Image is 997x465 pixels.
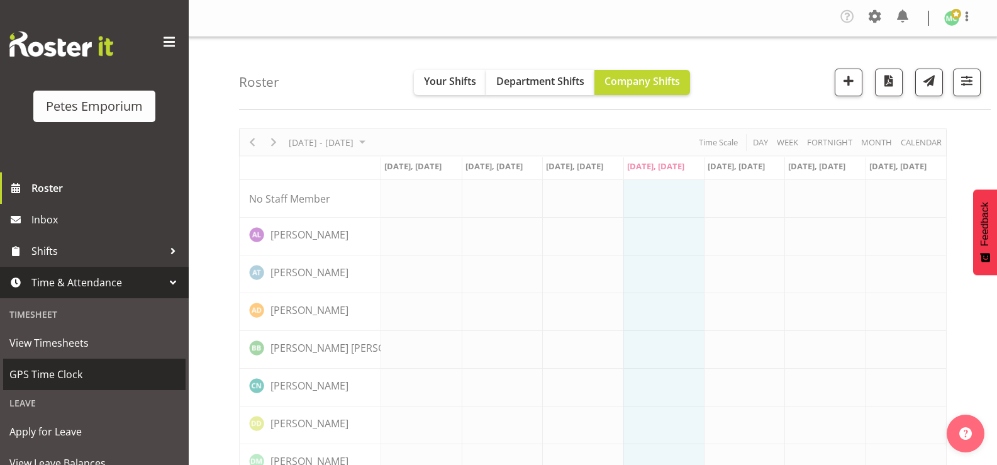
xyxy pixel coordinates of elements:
[31,242,164,261] span: Shifts
[9,333,179,352] span: View Timesheets
[973,189,997,275] button: Feedback - Show survey
[486,70,594,95] button: Department Shifts
[944,11,959,26] img: melissa-cowen2635.jpg
[953,69,981,96] button: Filter Shifts
[31,179,182,198] span: Roster
[46,97,143,116] div: Petes Emporium
[604,74,680,88] span: Company Shifts
[424,74,476,88] span: Your Shifts
[414,70,486,95] button: Your Shifts
[9,31,113,57] img: Rosterit website logo
[594,70,690,95] button: Company Shifts
[3,359,186,390] a: GPS Time Clock
[979,202,991,246] span: Feedback
[835,69,862,96] button: Add a new shift
[9,365,179,384] span: GPS Time Clock
[3,390,186,416] div: Leave
[31,210,182,229] span: Inbox
[3,327,186,359] a: View Timesheets
[3,301,186,327] div: Timesheet
[915,69,943,96] button: Send a list of all shifts for the selected filtered period to all rostered employees.
[31,273,164,292] span: Time & Attendance
[239,75,279,89] h4: Roster
[3,416,186,447] a: Apply for Leave
[496,74,584,88] span: Department Shifts
[9,422,179,441] span: Apply for Leave
[959,427,972,440] img: help-xxl-2.png
[875,69,903,96] button: Download a PDF of the roster according to the set date range.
